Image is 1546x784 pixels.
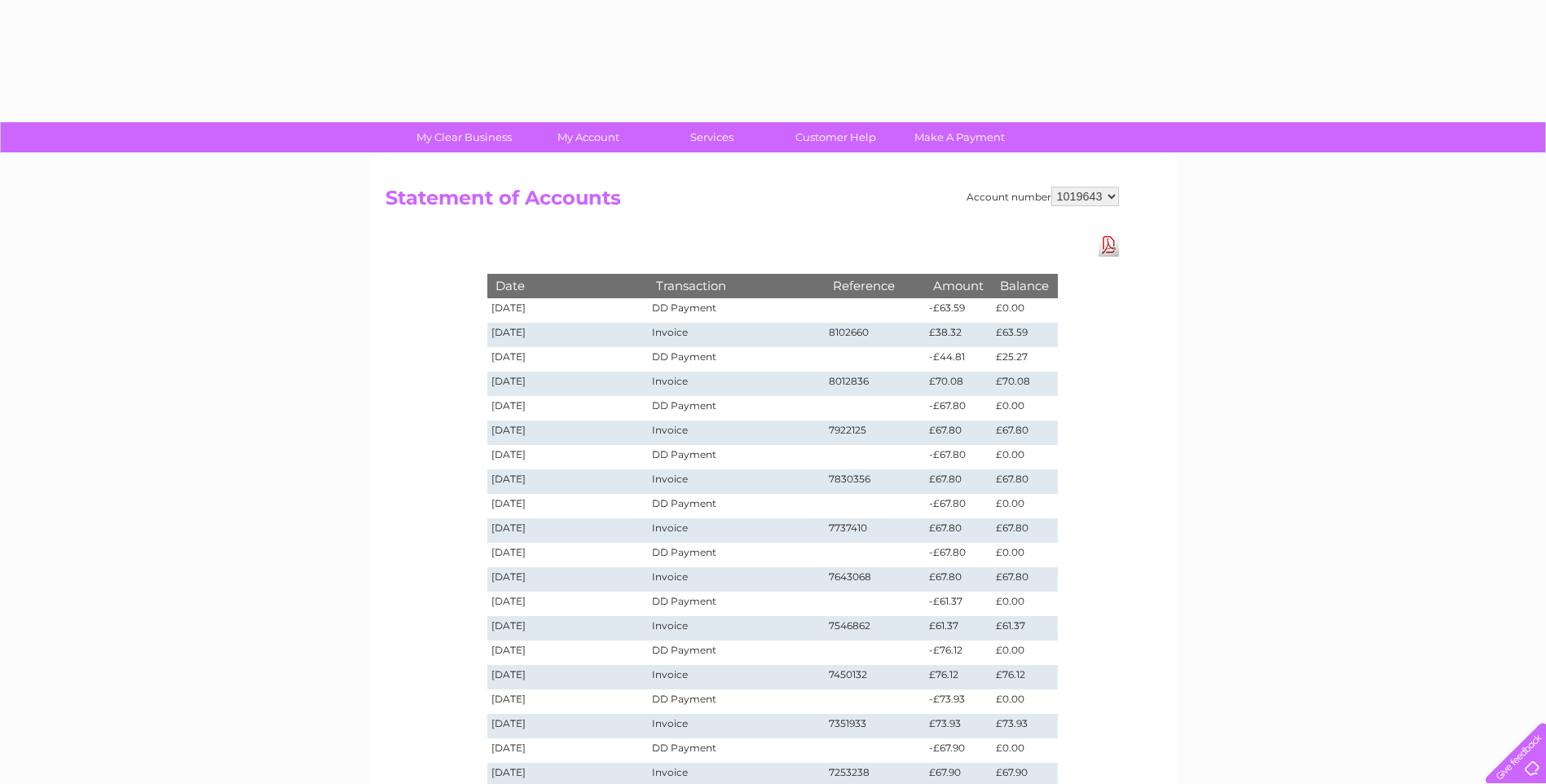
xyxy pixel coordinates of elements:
td: £67.80 [992,518,1057,543]
td: £76.12 [992,665,1057,689]
td: -£76.12 [925,641,992,665]
td: DD Payment [648,298,824,323]
a: Download Pdf [1099,233,1119,257]
td: £67.80 [925,567,992,592]
td: £0.00 [992,738,1057,763]
td: 7450132 [825,665,926,689]
td: 7922125 [825,421,926,445]
td: £67.80 [925,469,992,494]
td: -£67.80 [925,494,992,518]
td: £0.00 [992,494,1057,518]
td: DD Payment [648,396,824,421]
td: -£67.90 [925,738,992,763]
td: £0.00 [992,445,1057,469]
td: £63.59 [992,323,1057,347]
td: 7737410 [825,518,926,543]
td: Invoice [648,421,824,445]
a: Make A Payment [892,122,1027,152]
td: £73.93 [992,714,1057,738]
th: Reference [825,274,926,297]
td: £70.08 [925,372,992,396]
td: [DATE] [487,372,649,396]
td: [DATE] [487,592,649,616]
td: [DATE] [487,421,649,445]
td: DD Payment [648,543,824,567]
td: 7351933 [825,714,926,738]
td: [DATE] [487,567,649,592]
td: -£44.81 [925,347,992,372]
a: Services [645,122,779,152]
td: DD Payment [648,592,824,616]
td: -£67.80 [925,445,992,469]
td: -£63.59 [925,298,992,323]
td: £67.80 [992,421,1057,445]
td: £67.80 [925,421,992,445]
td: Invoice [648,469,824,494]
td: £73.93 [925,714,992,738]
td: [DATE] [487,738,649,763]
td: £70.08 [992,372,1057,396]
td: Invoice [648,616,824,641]
td: Invoice [648,665,824,689]
td: £0.00 [992,298,1057,323]
td: DD Payment [648,689,824,714]
th: Transaction [648,274,824,297]
h2: Statement of Accounts [385,187,1119,218]
td: DD Payment [648,347,824,372]
td: Invoice [648,323,824,347]
td: DD Payment [648,738,824,763]
td: [DATE] [487,445,649,469]
td: £76.12 [925,665,992,689]
td: -£67.80 [925,396,992,421]
td: -£67.80 [925,543,992,567]
td: Invoice [648,372,824,396]
td: [DATE] [487,616,649,641]
td: [DATE] [487,689,649,714]
td: -£61.37 [925,592,992,616]
td: £0.00 [992,641,1057,665]
td: £25.27 [992,347,1057,372]
td: £0.00 [992,689,1057,714]
a: My Clear Business [397,122,531,152]
td: [DATE] [487,323,649,347]
td: 8012836 [825,372,926,396]
td: [DATE] [487,396,649,421]
td: [DATE] [487,665,649,689]
td: [DATE] [487,494,649,518]
th: Balance [992,274,1057,297]
div: Account number [967,187,1119,206]
td: 8102660 [825,323,926,347]
td: Invoice [648,567,824,592]
td: DD Payment [648,494,824,518]
td: £0.00 [992,396,1057,421]
td: 7643068 [825,567,926,592]
td: [DATE] [487,469,649,494]
th: Amount [925,274,992,297]
td: Invoice [648,714,824,738]
td: [DATE] [487,543,649,567]
td: £0.00 [992,592,1057,616]
td: £38.32 [925,323,992,347]
td: DD Payment [648,445,824,469]
td: 7830356 [825,469,926,494]
a: Customer Help [769,122,903,152]
td: Invoice [648,518,824,543]
th: Date [487,274,649,297]
td: [DATE] [487,347,649,372]
a: My Account [521,122,655,152]
td: £67.80 [992,567,1057,592]
td: £67.80 [925,518,992,543]
td: £0.00 [992,543,1057,567]
td: [DATE] [487,714,649,738]
td: -£73.93 [925,689,992,714]
td: £61.37 [925,616,992,641]
td: [DATE] [487,641,649,665]
td: [DATE] [487,298,649,323]
td: 7546862 [825,616,926,641]
td: [DATE] [487,518,649,543]
td: £61.37 [992,616,1057,641]
td: £67.80 [992,469,1057,494]
td: DD Payment [648,641,824,665]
